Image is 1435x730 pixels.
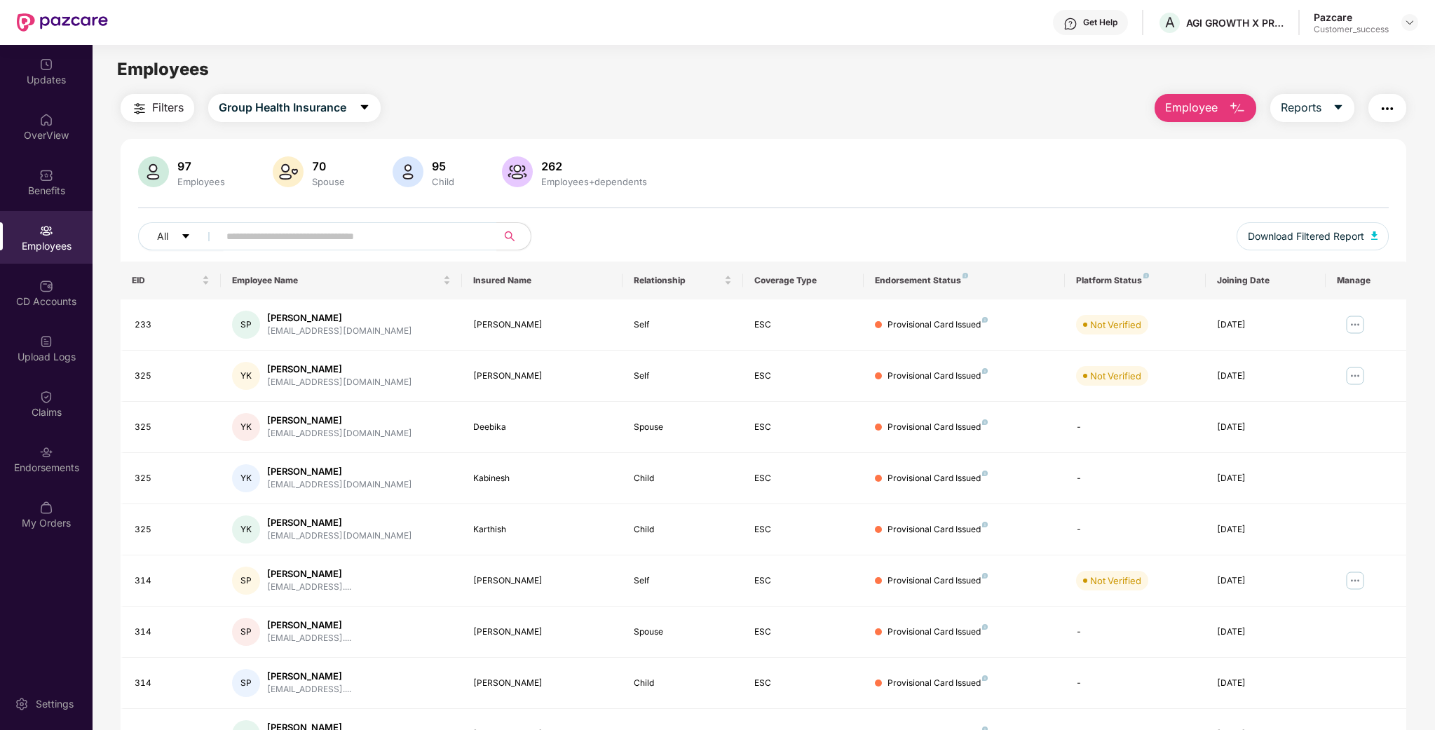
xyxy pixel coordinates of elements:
div: [PERSON_NAME] [267,465,412,478]
div: Provisional Card Issued [887,523,988,536]
div: SP [232,567,260,595]
div: Spouse [634,626,732,639]
span: caret-down [359,102,370,114]
div: 314 [135,574,210,588]
span: Group Health Insurance [219,99,346,116]
img: svg+xml;base64,PHN2ZyBpZD0iRW1wbG95ZWVzIiB4bWxucz0iaHR0cDovL3d3dy53My5vcmcvMjAwMC9zdmciIHdpZHRoPS... [39,224,53,238]
div: [DATE] [1217,318,1315,332]
img: svg+xml;base64,PHN2ZyB4bWxucz0iaHR0cDovL3d3dy53My5vcmcvMjAwMC9zdmciIHhtbG5zOnhsaW5rPSJodHRwOi8vd3... [138,156,169,187]
td: - [1065,504,1206,555]
td: - [1065,453,1206,504]
div: 325 [135,421,210,434]
div: Employees [175,176,228,187]
div: Deebika [473,421,611,434]
div: YK [232,515,260,543]
img: manageButton [1344,365,1366,387]
div: Not Verified [1090,574,1141,588]
img: svg+xml;base64,PHN2ZyB4bWxucz0iaHR0cDovL3d3dy53My5vcmcvMjAwMC9zdmciIHdpZHRoPSI4IiBoZWlnaHQ9IjgiIH... [982,317,988,323]
div: [PERSON_NAME] [267,619,351,632]
div: [DATE] [1217,677,1315,690]
div: ESC [754,626,852,639]
span: search [496,231,524,242]
div: Pazcare [1314,11,1389,24]
img: svg+xml;base64,PHN2ZyB4bWxucz0iaHR0cDovL3d3dy53My5vcmcvMjAwMC9zdmciIHdpZHRoPSIyNCIgaGVpZ2h0PSIyNC... [1379,100,1396,117]
div: ESC [754,574,852,588]
div: Provisional Card Issued [887,677,988,690]
th: Manage [1326,262,1406,299]
img: svg+xml;base64,PHN2ZyB4bWxucz0iaHR0cDovL3d3dy53My5vcmcvMjAwMC9zdmciIHhtbG5zOnhsaW5rPSJodHRwOi8vd3... [273,156,304,187]
span: Filters [152,99,184,116]
div: 314 [135,677,210,690]
div: Provisional Card Issued [887,318,988,332]
img: manageButton [1344,313,1366,336]
div: [PERSON_NAME] [267,516,412,529]
div: [EMAIL_ADDRESS][DOMAIN_NAME] [267,478,412,492]
div: YK [232,362,260,390]
div: [PERSON_NAME] [473,626,611,639]
div: Kabinesh [473,472,611,485]
button: Employee [1155,94,1256,122]
img: manageButton [1344,569,1366,592]
div: [EMAIL_ADDRESS][DOMAIN_NAME] [267,427,412,440]
div: Provisional Card Issued [887,626,988,639]
div: Spouse [634,421,732,434]
img: svg+xml;base64,PHN2ZyBpZD0iQmVuZWZpdHMiIHhtbG5zPSJodHRwOi8vd3d3LnczLm9yZy8yMDAwL3N2ZyIgd2lkdGg9Ij... [39,168,53,182]
button: Reportscaret-down [1270,94,1354,122]
div: [PERSON_NAME] [267,311,412,325]
div: 325 [135,370,210,383]
div: [PERSON_NAME] [267,414,412,427]
div: [EMAIL_ADDRESS][DOMAIN_NAME] [267,529,412,543]
span: Employee Name [232,275,440,286]
div: Get Help [1083,17,1117,28]
div: [DATE] [1217,523,1315,536]
span: A [1165,14,1175,31]
div: [PERSON_NAME] [267,363,412,376]
button: Allcaret-down [138,222,224,250]
div: Not Verified [1090,318,1141,332]
th: Joining Date [1206,262,1326,299]
div: [DATE] [1217,626,1315,639]
span: caret-down [1333,102,1344,114]
img: svg+xml;base64,PHN2ZyBpZD0iU2V0dGluZy0yMHgyMCIgeG1sbnM9Imh0dHA6Ly93d3cudzMub3JnLzIwMDAvc3ZnIiB3aW... [15,697,29,711]
span: Download Filtered Report [1248,229,1364,244]
div: [EMAIL_ADDRESS][DOMAIN_NAME] [267,376,412,389]
th: Relationship [623,262,743,299]
div: ESC [754,318,852,332]
span: Employee [1165,99,1218,116]
div: ESC [754,370,852,383]
div: Child [634,472,732,485]
img: svg+xml;base64,PHN2ZyB4bWxucz0iaHR0cDovL3d3dy53My5vcmcvMjAwMC9zdmciIHhtbG5zOnhsaW5rPSJodHRwOi8vd3... [502,156,533,187]
div: [PERSON_NAME] [473,318,611,332]
img: svg+xml;base64,PHN2ZyBpZD0iSG9tZSIgeG1sbnM9Imh0dHA6Ly93d3cudzMub3JnLzIwMDAvc3ZnIiB3aWR0aD0iMjAiIG... [39,113,53,127]
span: Employees [117,59,209,79]
div: Employees+dependents [538,176,650,187]
div: 70 [309,159,348,173]
div: Endorsement Status [875,275,1054,286]
div: Provisional Card Issued [887,574,988,588]
div: YK [232,464,260,492]
img: svg+xml;base64,PHN2ZyB4bWxucz0iaHR0cDovL3d3dy53My5vcmcvMjAwMC9zdmciIHhtbG5zOnhsaW5rPSJodHRwOi8vd3... [1229,100,1246,117]
div: 95 [429,159,457,173]
div: Karthish [473,523,611,536]
div: Provisional Card Issued [887,421,988,434]
button: search [496,222,531,250]
div: SP [232,311,260,339]
div: 314 [135,626,210,639]
div: Provisional Card Issued [887,370,988,383]
img: svg+xml;base64,PHN2ZyBpZD0iVXBsb2FkX0xvZ3MiIGRhdGEtbmFtZT0iVXBsb2FkIExvZ3MiIHhtbG5zPSJodHRwOi8vd3... [39,334,53,349]
img: svg+xml;base64,PHN2ZyB4bWxucz0iaHR0cDovL3d3dy53My5vcmcvMjAwMC9zdmciIHdpZHRoPSI4IiBoZWlnaHQ9IjgiIH... [1143,273,1149,278]
div: 262 [538,159,650,173]
div: [DATE] [1217,421,1315,434]
th: Insured Name [462,262,623,299]
div: [PERSON_NAME] [267,567,351,581]
img: svg+xml;base64,PHN2ZyBpZD0iQ2xhaW0iIHhtbG5zPSJodHRwOi8vd3d3LnczLm9yZy8yMDAwL3N2ZyIgd2lkdGg9IjIwIi... [39,390,53,404]
div: YK [232,413,260,441]
button: Filters [121,94,194,122]
img: svg+xml;base64,PHN2ZyBpZD0iVXBkYXRlZCIgeG1sbnM9Imh0dHA6Ly93d3cudzMub3JnLzIwMDAvc3ZnIiB3aWR0aD0iMj... [39,58,53,72]
div: AGI GROWTH X PRIVATE LIMITED [1186,16,1284,29]
div: 97 [175,159,228,173]
img: svg+xml;base64,PHN2ZyBpZD0iTXlfT3JkZXJzIiBkYXRhLW5hbWU9Ik15IE9yZGVycyIgeG1sbnM9Imh0dHA6Ly93d3cudz... [39,501,53,515]
img: svg+xml;base64,PHN2ZyB4bWxucz0iaHR0cDovL3d3dy53My5vcmcvMjAwMC9zdmciIHdpZHRoPSI4IiBoZWlnaHQ9IjgiIH... [982,573,988,579]
div: Child [634,677,732,690]
img: svg+xml;base64,PHN2ZyB4bWxucz0iaHR0cDovL3d3dy53My5vcmcvMjAwMC9zdmciIHdpZHRoPSI4IiBoZWlnaHQ9IjgiIH... [982,419,988,425]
